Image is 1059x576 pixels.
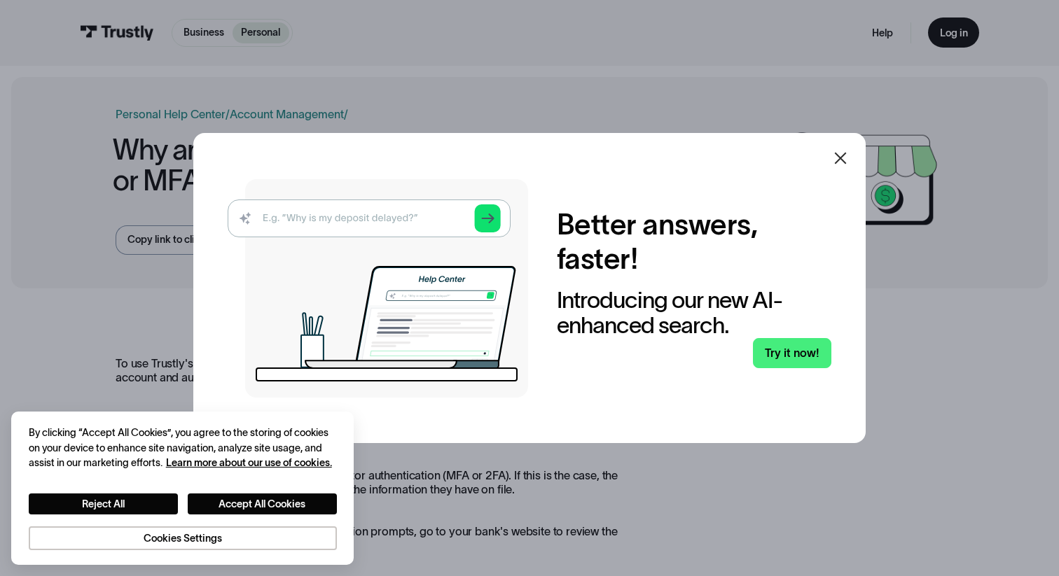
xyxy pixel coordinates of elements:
a: Try it now! [753,338,832,368]
div: Cookie banner [11,412,354,565]
div: Privacy [29,426,337,550]
button: Reject All [29,493,178,515]
a: More information about your privacy, opens in a new tab [166,457,332,468]
div: By clicking “Accept All Cookies”, you agree to the storing of cookies on your device to enhance s... [29,426,337,470]
div: Introducing our new AI-enhanced search. [557,288,831,338]
button: Accept All Cookies [188,493,337,515]
h2: Better answers, faster! [557,208,831,276]
button: Cookies Settings [29,526,337,551]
